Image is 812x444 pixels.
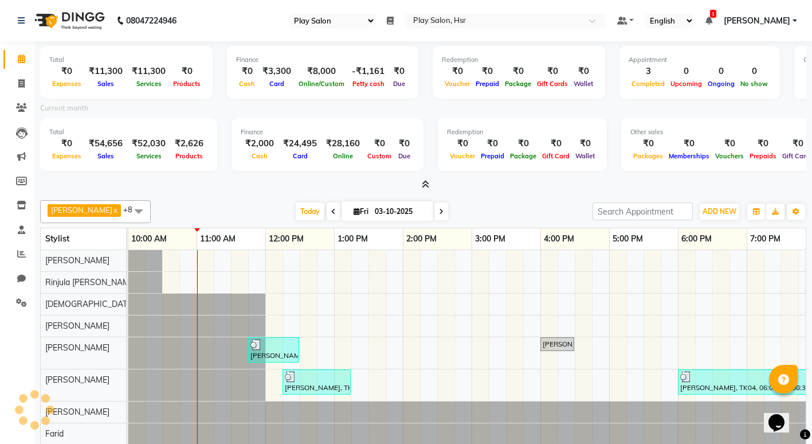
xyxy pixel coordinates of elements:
[236,80,258,88] span: Cash
[666,137,712,150] div: ₹0
[442,80,473,88] span: Voucher
[49,55,203,65] div: Total
[712,152,747,160] span: Vouchers
[321,137,364,150] div: ₹28,160
[630,152,666,160] span: Packages
[350,80,387,88] span: Petty cash
[629,55,771,65] div: Appointment
[95,152,117,160] span: Sales
[296,202,324,220] span: Today
[403,231,440,247] a: 2:00 PM
[45,233,69,244] span: Stylist
[478,137,507,150] div: ₹0
[290,152,311,160] span: Card
[49,152,84,160] span: Expenses
[705,15,712,26] a: 1
[127,137,170,150] div: ₹52,030
[478,152,507,160] span: Prepaid
[241,137,278,150] div: ₹2,000
[764,398,801,433] iframe: chat widget
[172,152,206,160] span: Products
[507,137,539,150] div: ₹0
[447,137,478,150] div: ₹0
[572,137,598,150] div: ₹0
[572,152,598,160] span: Wallet
[389,65,409,78] div: ₹0
[668,65,705,78] div: 0
[539,137,572,150] div: ₹0
[127,65,170,78] div: ₹11,300
[539,152,572,160] span: Gift Card
[629,65,668,78] div: 3
[473,65,502,78] div: ₹0
[284,371,350,393] div: [PERSON_NAME], TK03, 12:15 PM-01:15 PM, Hair Cut [DEMOGRAPHIC_DATA] (Head Stylist)
[678,231,715,247] a: 6:00 PM
[197,231,238,247] a: 11:00 AM
[134,152,164,160] span: Services
[236,65,258,78] div: ₹0
[45,429,64,439] span: Farid
[630,137,666,150] div: ₹0
[502,80,534,88] span: Package
[84,137,127,150] div: ₹54,656
[266,80,287,88] span: Card
[49,127,208,137] div: Total
[738,80,771,88] span: No show
[724,15,790,27] span: [PERSON_NAME]
[241,127,414,137] div: Finance
[45,277,136,287] span: Rinjula [PERSON_NAME]
[278,137,321,150] div: ₹24,495
[705,65,738,78] div: 0
[571,80,596,88] span: Wallet
[371,203,429,220] input: 2025-10-03
[668,80,705,88] span: Upcoming
[394,137,414,150] div: ₹0
[258,65,296,78] div: ₹3,300
[629,80,668,88] span: Completed
[447,152,478,160] span: Voucher
[541,231,577,247] a: 4:00 PM
[472,231,508,247] a: 3:00 PM
[170,65,203,78] div: ₹0
[473,80,502,88] span: Prepaid
[123,205,141,214] span: +8
[330,152,356,160] span: Online
[296,80,347,88] span: Online/Custom
[29,5,108,37] img: logo
[447,127,598,137] div: Redemption
[45,255,109,266] span: [PERSON_NAME]
[51,205,112,215] span: [PERSON_NAME]
[45,407,109,417] span: [PERSON_NAME]
[170,137,208,150] div: ₹2,626
[126,5,176,37] b: 08047224946
[747,231,783,247] a: 7:00 PM
[249,339,298,361] div: [PERSON_NAME], TK01, 11:45 AM-12:30 PM, Hair Cut Men (Stylist)
[49,80,84,88] span: Expenses
[266,231,307,247] a: 12:00 PM
[571,65,596,78] div: ₹0
[364,152,394,160] span: Custom
[134,80,164,88] span: Services
[236,55,409,65] div: Finance
[112,205,117,215] a: x
[296,65,347,78] div: ₹8,000
[45,299,199,309] span: [DEMOGRAPHIC_DATA][PERSON_NAME]
[700,204,739,220] button: ADD NEW
[395,152,413,160] span: Due
[84,65,127,78] div: ₹11,300
[534,80,571,88] span: Gift Cards
[442,55,596,65] div: Redemption
[249,152,270,160] span: Cash
[710,10,716,18] span: 1
[45,321,109,331] span: [PERSON_NAME]
[49,65,84,78] div: ₹0
[364,137,394,150] div: ₹0
[335,231,371,247] a: 1:00 PM
[610,231,646,247] a: 5:00 PM
[502,65,534,78] div: ₹0
[542,339,573,349] div: [PERSON_NAME] ., TK02, 04:00 PM-04:30 PM, [PERSON_NAME][MEDICAL_DATA]
[747,137,779,150] div: ₹0
[45,342,109,353] span: [PERSON_NAME]
[703,207,736,216] span: ADD NEW
[507,152,539,160] span: Package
